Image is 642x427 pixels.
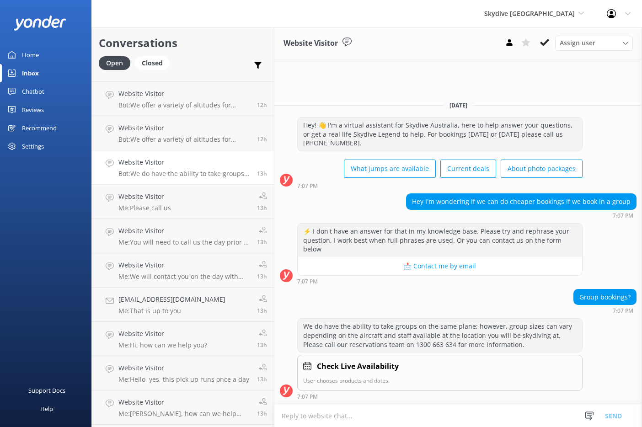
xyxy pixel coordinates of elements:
span: Sep 16 2025 11:50am (UTC +10:00) Australia/Brisbane [257,135,267,143]
div: Sep 16 2025 11:07am (UTC +10:00) Australia/Brisbane [297,393,583,400]
span: Sep 16 2025 11:01am (UTC +10:00) Australia/Brisbane [257,410,267,417]
div: Sep 16 2025 11:07am (UTC +10:00) Australia/Brisbane [297,278,583,284]
h4: Website Visitor [118,157,250,167]
div: Group bookings? [574,289,636,305]
a: Website VisitorBot:We do have the ability to take groups on the same plane; however, group sizes ... [92,150,274,185]
div: Home [22,46,39,64]
div: Closed [135,56,170,70]
div: Support Docs [28,381,65,400]
span: Sep 16 2025 11:05am (UTC +10:00) Australia/Brisbane [257,238,267,246]
a: Website VisitorMe:We will contact you on the day with updates if needed13h [92,253,274,288]
a: Website VisitorMe:Hello, yes, this pick up runs once a day13h [92,356,274,390]
div: We do have the ability to take groups on the same plane; however, group sizes can vary depending ... [298,319,582,352]
h4: Website Visitor [118,192,171,202]
span: Skydive [GEOGRAPHIC_DATA] [484,9,575,18]
div: Sep 16 2025 11:07am (UTC +10:00) Australia/Brisbane [573,307,637,314]
h4: Website Visitor [118,89,250,99]
div: Hey! 👋 I'm a virtual assistant for Skydive Australia, here to help answer your questions, or get ... [298,117,582,151]
p: Me: Hello, yes, this pick up runs once a day [118,375,249,384]
span: Sep 16 2025 11:02am (UTC +10:00) Australia/Brisbane [257,375,267,383]
div: Sep 16 2025 11:07am (UTC +10:00) Australia/Brisbane [406,212,637,219]
span: [DATE] [444,101,473,109]
h3: Website Visitor [284,37,338,49]
a: Website VisitorMe:[PERSON_NAME], how can we help you?13h [92,390,274,425]
h4: Website Visitor [118,397,250,407]
a: Website VisitorMe:Please call us13h [92,185,274,219]
h4: [EMAIL_ADDRESS][DOMAIN_NAME] [118,294,225,304]
strong: 7:07 PM [297,394,318,400]
p: Bot: We offer a variety of altitudes for skydiving, with all dropzones providing jumps up to 15,0... [118,101,250,109]
div: ⚡ I don't have an answer for that in my knowledge base. Please try and rephrase your question, I ... [298,224,582,257]
h4: Website Visitor [118,123,250,133]
strong: 7:07 PM [297,279,318,284]
div: Help [40,400,53,418]
div: Hey I'm wondering if we can do cheaper bookings if we book in a group [407,194,636,209]
p: Bot: We offer a variety of altitudes for skydiving, with all dropzones providing jumps up to 15,0... [118,135,250,144]
span: Assign user [560,38,595,48]
h4: Website Visitor [118,329,207,339]
span: Sep 16 2025 11:07am (UTC +10:00) Australia/Brisbane [257,170,267,177]
h4: Website Visitor [118,363,249,373]
strong: 7:07 PM [297,183,318,189]
img: yonder-white-logo.png [14,16,66,31]
div: Assign User [555,36,633,50]
button: About photo packages [501,160,583,178]
a: Website VisitorBot:We offer a variety of altitudes for skydiving, with all dropzones providing ju... [92,82,274,116]
div: Reviews [22,101,44,119]
h4: Website Visitor [118,260,250,270]
h4: Check Live Availability [317,361,399,373]
p: Me: Hi, how can we help you? [118,341,207,349]
a: [EMAIL_ADDRESS][DOMAIN_NAME]Me:That is up to you13h [92,288,274,322]
button: 📩 Contact me by email [298,257,582,275]
strong: 7:07 PM [613,308,633,314]
div: Open [99,56,130,70]
a: Website VisitorBot:We offer a variety of altitudes for skydiving, with all dropzones providing ju... [92,116,274,150]
div: Settings [22,137,44,155]
button: Current deals [440,160,496,178]
p: Me: Please call us [118,204,171,212]
span: Sep 16 2025 11:02am (UTC +10:00) Australia/Brisbane [257,341,267,349]
h2: Conversations [99,34,267,52]
p: User chooses products and dates. [303,376,577,385]
div: Inbox [22,64,39,82]
div: Sep 16 2025 11:07am (UTC +10:00) Australia/Brisbane [297,182,583,189]
a: Closed [135,58,174,68]
a: Website VisitorMe:You will need to call us the day prior to find out if there is space on the shu... [92,219,274,253]
p: Bot: We do have the ability to take groups on the same plane; however, group sizes can vary depen... [118,170,250,178]
span: Sep 16 2025 11:04am (UTC +10:00) Australia/Brisbane [257,307,267,315]
span: Sep 16 2025 11:57am (UTC +10:00) Australia/Brisbane [257,101,267,109]
p: Me: We will contact you on the day with updates if needed [118,272,250,281]
p: Me: You will need to call us the day prior to find out if there is space on the shuttle bus to br... [118,238,250,246]
strong: 7:07 PM [613,213,633,219]
a: Website VisitorMe:Hi, how can we help you?13h [92,322,274,356]
span: Sep 16 2025 11:05am (UTC +10:00) Australia/Brisbane [257,204,267,212]
h4: Website Visitor [118,226,250,236]
button: What jumps are available [344,160,436,178]
span: Sep 16 2025 11:04am (UTC +10:00) Australia/Brisbane [257,272,267,280]
p: Me: [PERSON_NAME], how can we help you? [118,410,250,418]
p: Me: That is up to you [118,307,225,315]
div: Recommend [22,119,57,137]
div: Chatbot [22,82,44,101]
a: Open [99,58,135,68]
